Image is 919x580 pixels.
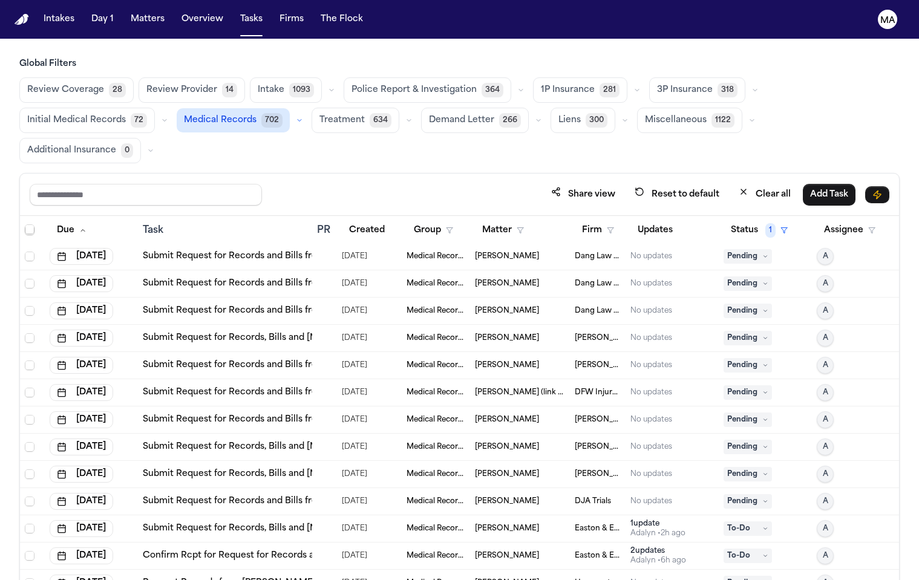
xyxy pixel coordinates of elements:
[817,438,834,455] button: A
[645,114,707,126] span: Miscellaneous
[261,113,283,128] span: 702
[50,220,94,241] button: Due
[143,414,497,426] a: Submit Request for Records and Bills from [PERSON_NAME][GEOGRAPHIC_DATA]
[724,549,772,563] span: To-Do
[50,248,113,265] button: [DATE]
[275,8,309,30] a: Firms
[817,520,834,537] button: A
[27,114,126,126] span: Initial Medical Records
[475,497,539,506] span: Cynthia Castera
[143,332,503,344] a: Submit Request for Records, Bills and [MEDICAL_DATA] from [GEOGRAPHIC_DATA]
[19,58,900,70] h3: Global Filters
[558,114,581,126] span: Liens
[575,469,621,479] span: Mohamed K Ahmed
[342,520,367,537] span: 10/6/2025, 2:54:46 PM
[177,108,290,132] button: Medical Records702
[421,108,529,133] button: Demand Letter266
[143,523,601,535] a: Submit Request for Records, Bills and [MEDICAL_DATA] from [GEOGRAPHIC_DATA] [GEOGRAPHIC_DATA]
[143,223,307,238] div: Task
[258,84,284,96] span: Intake
[475,252,539,261] span: Abigail Beltran
[407,306,465,316] span: Medical Records
[25,333,34,343] span: Select row
[342,357,367,374] span: 10/8/2025, 10:08:25 AM
[109,83,126,97] span: 28
[817,302,834,319] button: A
[575,524,621,533] span: Easton & Easton
[724,276,772,291] span: Pending
[475,415,539,425] span: Frederick Cook
[342,493,367,510] span: 10/8/2025, 2:54:55 PM
[407,333,465,343] span: Medical Records
[803,184,855,206] button: Add Task
[475,360,539,370] span: Krystal Andrews
[817,248,834,265] button: A
[50,384,113,401] button: [DATE]
[724,521,772,536] span: To-Do
[177,8,228,30] a: Overview
[724,358,772,373] span: Pending
[817,275,834,292] button: A
[823,306,828,316] span: A
[817,357,834,374] button: A
[630,333,672,343] div: No updates
[407,252,465,261] span: Medical Records
[342,438,367,455] span: 9/29/2025, 2:17:07 PM
[50,330,113,347] button: [DATE]
[823,388,828,397] span: A
[407,551,465,561] span: Medical Records
[39,8,79,30] a: Intakes
[121,143,133,158] span: 0
[407,524,465,533] span: Medical Records
[407,415,465,425] span: Medical Records
[575,442,621,452] span: McCormick Law
[407,442,465,452] span: Medical Records
[312,108,399,133] button: Treatment634
[25,497,34,506] span: Select row
[499,113,521,128] span: 266
[15,14,29,25] a: Home
[575,306,621,316] span: Dang Law Group
[475,442,539,452] span: Lakeysha Hunter
[50,411,113,428] button: [DATE]
[724,467,772,481] span: Pending
[823,360,828,370] span: A
[342,220,392,241] button: Created
[235,8,267,30] button: Tasks
[131,113,147,128] span: 72
[475,524,539,533] span: Tate Johnson
[551,108,615,133] button: Liens300
[817,466,834,483] button: A
[575,279,621,288] span: Dang Law Group
[429,114,494,126] span: Demand Letter
[823,279,828,288] span: A
[575,497,611,506] span: DJA Trials
[25,415,34,425] span: Select row
[817,330,834,347] button: A
[630,220,680,241] button: Updates
[316,8,368,30] a: The Flock
[718,83,737,97] span: 318
[143,359,583,371] a: Submit Request for Records and Bills from [GEOGRAPHIC_DATA][PERSON_NAME] – Emergency Room
[817,547,834,564] button: A
[823,469,828,479] span: A
[724,220,795,241] button: Status1
[370,113,391,128] span: 634
[544,183,623,206] button: Share view
[657,84,713,96] span: 3P Insurance
[19,108,155,133] button: Initial Medical Records72
[143,550,701,562] a: Confirm Rcpt for Request for Records and Bills from [PERSON_NAME] Permanente [GEOGRAPHIC_DATA] – ...
[630,529,685,538] div: Last updated by Adalyn at 10/8/2025, 2:21:23 PM
[823,524,828,533] span: A
[817,220,883,241] button: Assignee
[475,551,539,561] span: Bianca Pasillas
[317,223,332,238] div: PR
[407,220,460,241] button: Group
[342,302,367,319] span: 10/7/2025, 6:29:41 PM
[600,83,620,97] span: 281
[630,360,672,370] div: No updates
[575,220,621,241] button: Firm
[724,412,772,427] span: Pending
